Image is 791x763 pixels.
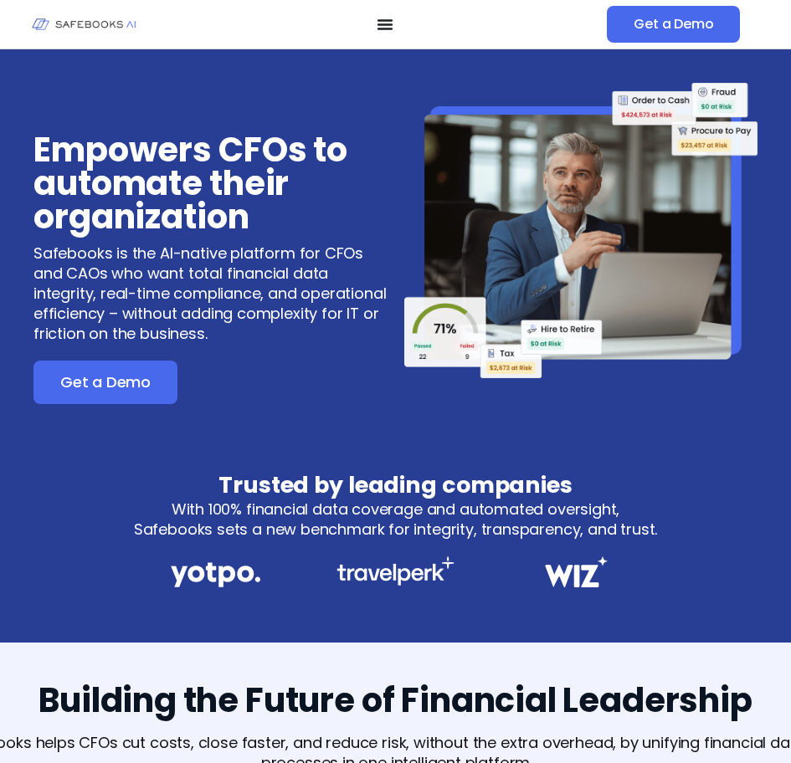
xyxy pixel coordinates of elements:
[607,6,740,43] a: Get a Demo
[336,556,455,586] img: Safebooks for CFOs 3
[39,693,752,708] h2: Building the Future of Financial Leadership
[537,556,615,587] img: Safebooks for CFOs 4
[404,83,758,378] img: Safebooks for CFOs 1
[634,16,713,33] span: Get a Demo
[33,361,177,404] a: Get a Demo
[33,133,388,233] h3: Empowers CFOs to automate their organization
[33,243,388,344] p: Safebooks is the AI-native platform for CFOs and CAOs who want total financial data integrity, re...
[134,471,658,499] h3: Trusted by leading companies
[162,16,607,33] nav: Menu
[134,499,658,540] p: With 100% financial data coverage and automated oversight, Safebooks sets a new benchmark for int...
[377,16,393,33] button: Menu Toggle
[60,374,151,391] span: Get a Demo
[171,556,260,592] img: Safebooks for CFOs 2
